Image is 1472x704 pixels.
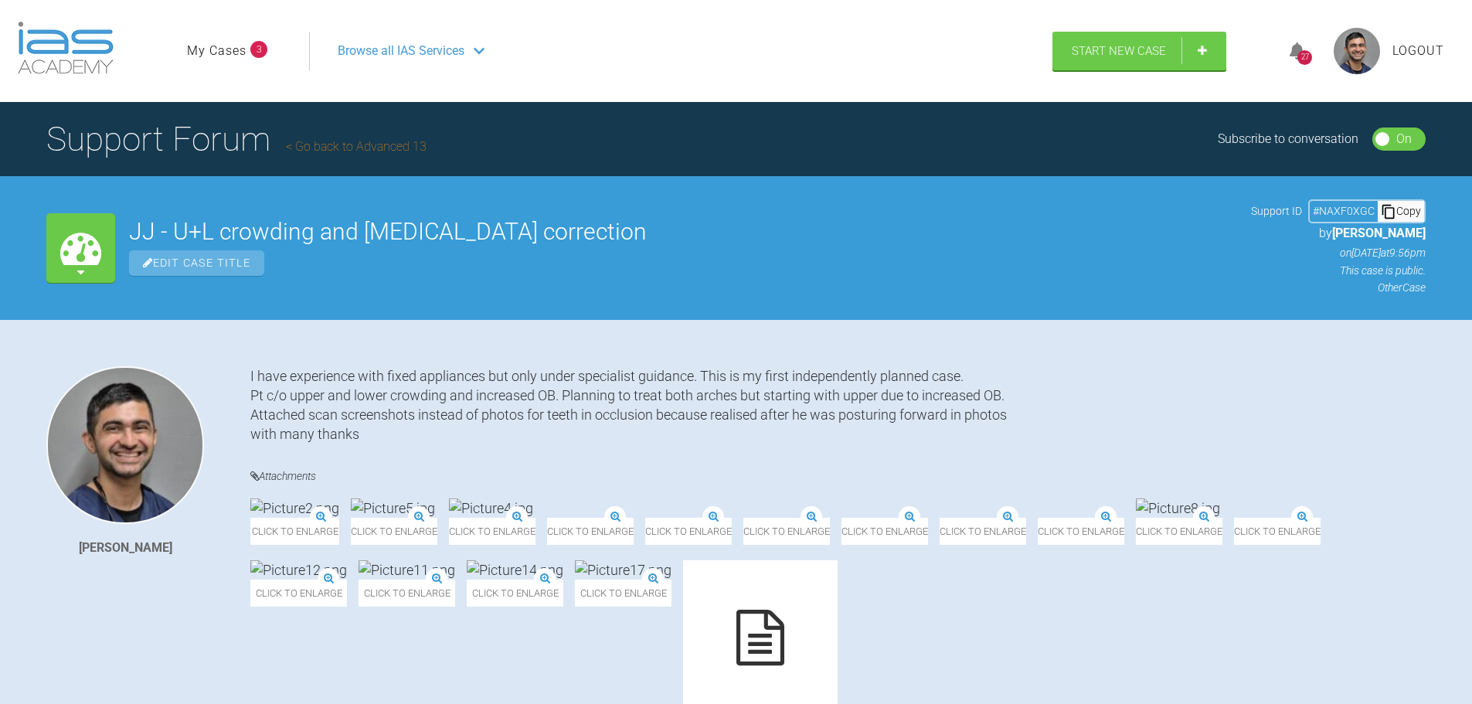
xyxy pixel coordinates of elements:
span: Browse all IAS Services [338,41,464,61]
span: Click to enlarge [1038,518,1124,545]
div: 27 [1297,50,1312,65]
span: Support ID [1251,202,1302,219]
span: Click to enlarge [940,518,1026,545]
img: logo-light.3e3ef733.png [18,22,114,74]
p: by [1251,223,1426,243]
a: My Cases [187,41,246,61]
img: Picture8.jpg [1136,498,1220,518]
span: Click to enlarge [449,518,535,545]
img: Picture4.jpg [449,498,533,518]
img: Adam Moosa [46,366,204,524]
span: Click to enlarge [645,518,732,545]
span: Click to enlarge [1136,518,1222,545]
span: Start New Case [1072,44,1166,58]
a: Logout [1392,41,1444,61]
div: Copy [1378,201,1424,221]
h2: JJ - U+L crowding and [MEDICAL_DATA] correction [129,220,1237,243]
span: Click to enlarge [547,518,634,545]
span: Edit Case Title [129,250,264,276]
div: On [1396,129,1412,149]
p: This case is public. [1251,262,1426,279]
span: Click to enlarge [359,580,455,607]
div: [PERSON_NAME] [79,538,172,558]
div: I have experience with fixed appliances but only under specialist guidance. This is my first inde... [250,366,1426,444]
h1: Support Forum [46,112,427,166]
img: profile.png [1334,28,1380,74]
span: 3 [250,41,267,58]
span: Click to enlarge [250,518,339,545]
span: [PERSON_NAME] [1332,226,1426,240]
img: Picture2.png [250,498,339,518]
span: Click to enlarge [1234,518,1321,545]
p: Other Case [1251,279,1426,296]
img: Picture5.jpg [351,498,435,518]
span: Click to enlarge [467,580,563,607]
span: Click to enlarge [351,518,437,545]
p: on [DATE] at 9:56pm [1251,244,1426,261]
img: Picture12.png [250,560,347,580]
img: Picture11.png [359,560,455,580]
a: Start New Case [1052,32,1226,70]
div: Subscribe to conversation [1218,129,1358,149]
span: Click to enlarge [743,518,830,545]
div: # NAXF0XGC [1310,202,1378,219]
img: Picture17.png [575,560,671,580]
span: Click to enlarge [841,518,928,545]
h4: Attachments [250,467,1426,486]
span: Click to enlarge [575,580,671,607]
img: Picture14.png [467,560,563,580]
a: Go back to Advanced 13 [286,139,427,154]
span: Click to enlarge [250,580,347,607]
